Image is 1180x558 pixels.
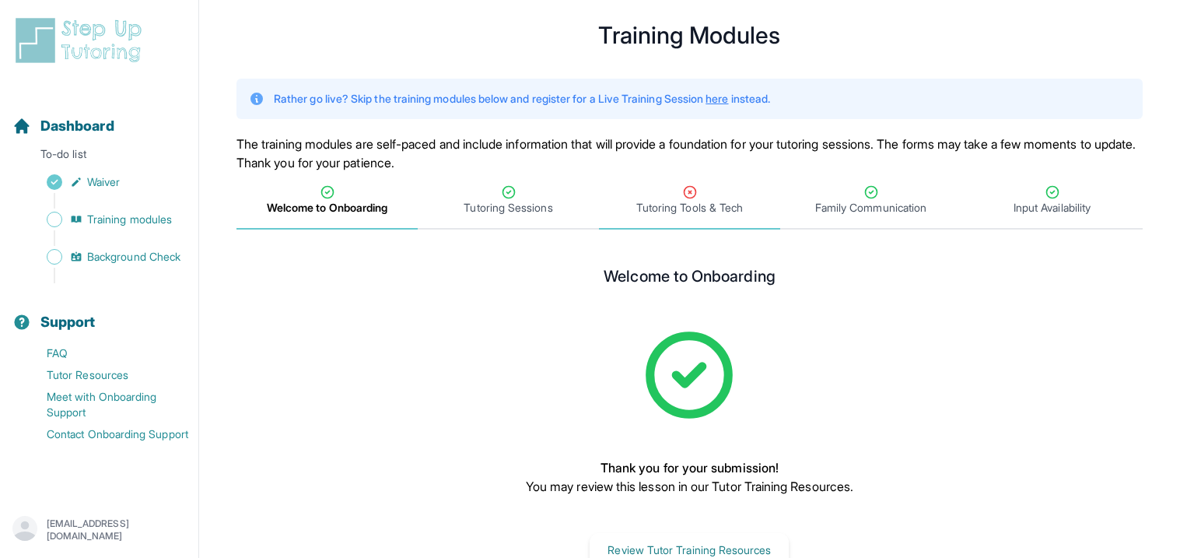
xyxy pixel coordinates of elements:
[526,458,853,477] p: Thank you for your submission!
[636,200,743,216] span: Tutoring Tools & Tech
[6,286,192,339] button: Support
[815,200,926,216] span: Family Communication
[604,267,775,292] h2: Welcome to Onboarding
[236,26,1143,44] h1: Training Modules
[12,246,198,268] a: Background Check
[12,342,198,364] a: FAQ
[1014,200,1091,216] span: Input Availability
[87,249,180,265] span: Background Check
[12,423,198,445] a: Contact Onboarding Support
[12,16,151,65] img: logo
[6,146,192,168] p: To-do list
[590,542,789,557] a: Review Tutor Training Resources
[706,92,728,105] a: here
[236,135,1143,172] p: The training modules are self-paced and include information that will provide a foundation for yo...
[12,209,198,230] a: Training modules
[12,115,114,137] a: Dashboard
[236,172,1143,230] nav: Tabs
[87,174,120,190] span: Waiver
[12,364,198,386] a: Tutor Resources
[40,311,96,333] span: Support
[87,212,172,227] span: Training modules
[274,91,770,107] p: Rather go live? Skip the training modules below and register for a Live Training Session instead.
[267,200,387,216] span: Welcome to Onboarding
[464,200,552,216] span: Tutoring Sessions
[526,477,853,496] p: You may review this lesson in our Tutor Training Resources.
[6,90,192,143] button: Dashboard
[12,386,198,423] a: Meet with Onboarding Support
[40,115,114,137] span: Dashboard
[12,516,186,544] button: [EMAIL_ADDRESS][DOMAIN_NAME]
[47,518,186,542] p: [EMAIL_ADDRESS][DOMAIN_NAME]
[12,171,198,193] a: Waiver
